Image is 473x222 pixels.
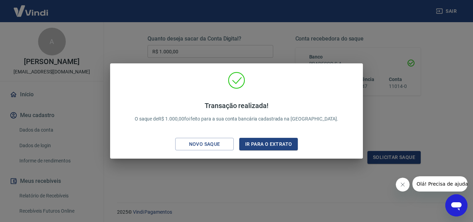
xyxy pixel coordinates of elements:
iframe: Mensagem da empresa [412,176,467,192]
iframe: Fechar mensagem [396,178,410,192]
div: Novo saque [181,140,229,149]
h4: Transação realizada! [135,101,339,110]
iframe: Botão para abrir a janela de mensagens [445,194,467,216]
p: O saque de R$ 1.000,00 foi feito para a sua conta bancária cadastrada na [GEOGRAPHIC_DATA]. [135,101,339,123]
button: Novo saque [175,138,234,151]
button: Ir para o extrato [239,138,298,151]
span: Olá! Precisa de ajuda? [4,5,58,10]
